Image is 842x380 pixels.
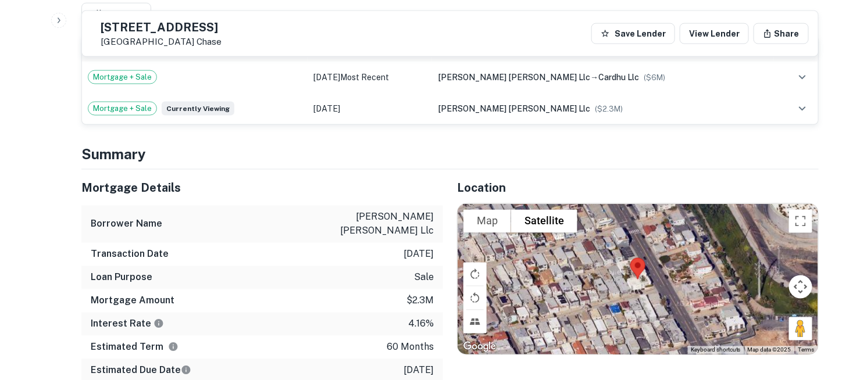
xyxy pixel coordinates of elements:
button: expand row [793,99,812,119]
span: Currently viewing [162,102,234,116]
img: Google [461,339,499,354]
button: Keyboard shortcuts [691,346,741,354]
button: Map camera controls [789,275,812,299]
span: [PERSON_NAME] [PERSON_NAME] llc [438,104,590,113]
p: $2.3m [406,294,434,308]
p: 4.16% [408,317,434,331]
h5: Mortgage Details [81,179,443,196]
div: → [438,71,768,84]
p: [PERSON_NAME] [PERSON_NAME] llc [329,210,434,238]
p: 60 months [387,340,434,354]
button: Toggle fullscreen view [789,210,812,233]
button: Expand All [758,6,819,23]
span: Mortgage + Sale [88,103,156,114]
a: View Lender [680,23,749,44]
button: Rotate map clockwise [463,263,487,286]
td: [DATE] [308,62,432,93]
span: ($ 2.3M ) [595,105,623,113]
h5: Location [457,179,819,196]
span: Most Recent [340,73,389,82]
p: [GEOGRAPHIC_DATA] [101,37,222,47]
td: [DATE] [308,93,432,124]
button: Tilt map [463,310,487,334]
iframe: Chat Widget [784,287,842,343]
button: Save Lender [591,23,675,44]
h6: Estimated Due Date [91,364,191,378]
svg: Term is based on a standard schedule for this type of loan. [168,342,179,352]
h6: Loan Purpose [91,271,152,285]
button: expand row [793,67,812,87]
h6: Mortgage Amount [91,294,174,308]
svg: The interest rates displayed on the website are for informational purposes only and may be report... [154,318,164,329]
h4: Summary [81,144,819,164]
p: sale [414,271,434,285]
div: All Types [81,3,151,26]
h6: Interest Rate [91,317,164,331]
h6: Transaction Date [91,248,169,261]
a: Open this area in Google Maps (opens a new window) [461,339,499,354]
a: Terms (opens in new tab) [798,347,815,353]
h5: [STREET_ADDRESS] [101,21,222,33]
svg: Estimate is based on a standard schedule for this type of loan. [181,365,191,375]
p: [DATE] [404,364,434,378]
button: Share [754,23,809,44]
span: ($ 6M ) [644,73,665,82]
span: cardhu llc [598,73,639,82]
a: Chase [197,37,222,46]
span: Map data ©2025 [748,347,791,353]
span: Mortgage + Sale [88,71,156,83]
button: Rotate map counterclockwise [463,286,487,310]
p: [DATE] [404,248,434,261]
button: Show street map [463,210,511,233]
h6: Borrower Name [91,217,162,231]
span: [PERSON_NAME] [PERSON_NAME] llc [438,73,590,82]
h6: Estimated Term [91,340,179,354]
button: Show satellite imagery [511,210,577,233]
